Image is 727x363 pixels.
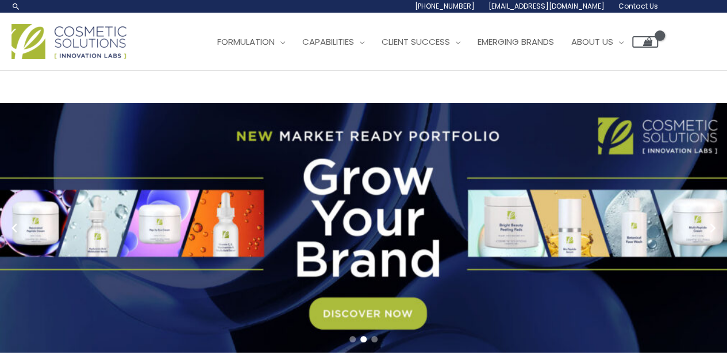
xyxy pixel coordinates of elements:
[704,219,721,237] button: Next slide
[382,36,450,48] span: Client Success
[200,25,658,59] nav: Site Navigation
[360,336,367,342] span: Go to slide 2
[478,36,554,48] span: Emerging Brands
[371,336,378,342] span: Go to slide 3
[11,24,126,59] img: Cosmetic Solutions Logo
[373,25,469,59] a: Client Success
[6,219,23,237] button: Previous slide
[469,25,563,59] a: Emerging Brands
[209,25,294,59] a: Formulation
[349,336,356,342] span: Go to slide 1
[11,2,21,11] a: Search icon link
[217,36,275,48] span: Formulation
[294,25,373,59] a: Capabilities
[563,25,632,59] a: About Us
[571,36,613,48] span: About Us
[302,36,354,48] span: Capabilities
[632,36,658,48] a: View Shopping Cart, empty
[488,1,605,11] span: [EMAIL_ADDRESS][DOMAIN_NAME]
[618,1,658,11] span: Contact Us
[415,1,475,11] span: [PHONE_NUMBER]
